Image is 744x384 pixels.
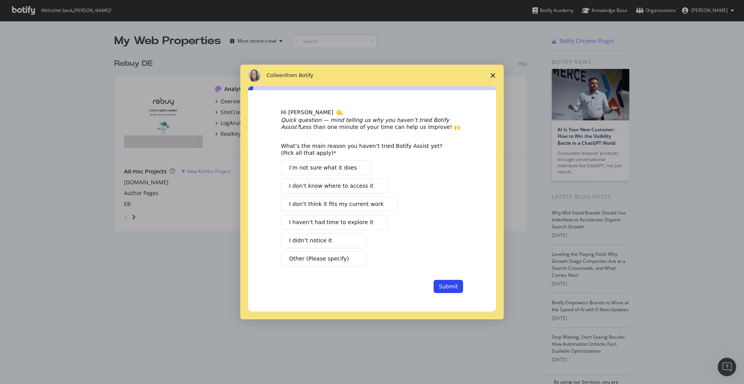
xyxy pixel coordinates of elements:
[289,218,373,226] span: I haven’t had time to explore it
[281,117,449,130] i: Quick question — mind telling us why you haven’t tried Botify Assist?
[281,215,387,230] button: I haven’t had time to explore it
[286,72,313,78] span: from Botify
[267,72,286,78] span: Colleen
[289,255,349,263] span: Other (Please specify)
[281,117,463,130] div: Less than one minute of your time can help us improve! 🙌
[289,237,332,245] span: I didn’t notice it
[482,65,504,86] span: Close survey
[281,233,366,248] button: I didn’t notice it
[289,182,374,190] span: I don’t know where to access it
[281,109,463,117] div: Hi [PERSON_NAME] 👋,
[289,164,357,172] span: I’m not sure what it does
[289,200,384,208] span: I don’t think it fits my current work
[281,197,398,212] button: I don’t think it fits my current work
[281,160,371,175] button: I’m not sure what it does
[281,251,366,266] button: Other (Please specify)
[248,69,260,82] img: Profile image for Colleen
[434,280,463,293] button: Submit
[281,142,451,156] div: What’s the main reason you haven’t tried Botify Assist yet? (Pick all that apply)
[281,178,388,194] button: I don’t know where to access it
